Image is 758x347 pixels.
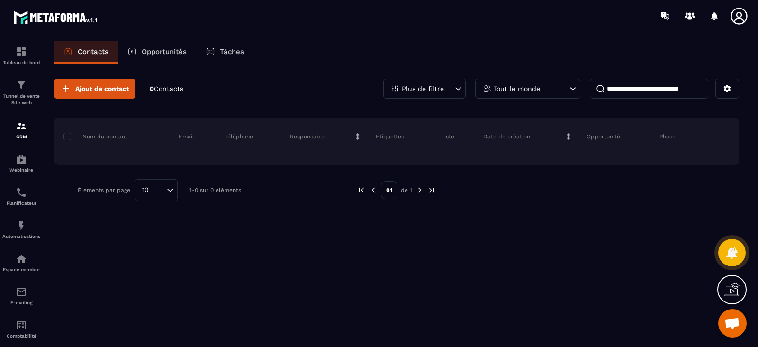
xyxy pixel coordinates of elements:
[179,133,194,140] p: Email
[189,187,241,193] p: 1-0 sur 0 éléments
[16,154,27,165] img: automations
[2,72,40,113] a: formationformationTunnel de vente Site web
[225,133,253,140] p: Téléphone
[2,213,40,246] a: automationsautomationsAutomatisations
[376,133,404,140] p: Étiquettes
[16,286,27,298] img: email
[2,39,40,72] a: formationformationTableau de bord
[2,134,40,139] p: CRM
[441,133,454,140] p: Liste
[150,84,183,93] p: 0
[2,146,40,180] a: automationsautomationsWebinaire
[75,84,129,93] span: Ajout de contact
[118,41,196,64] a: Opportunités
[16,79,27,91] img: formation
[54,41,118,64] a: Contacts
[16,187,27,198] img: scheduler
[369,186,378,194] img: prev
[154,85,183,92] span: Contacts
[2,333,40,338] p: Comptabilité
[483,133,530,140] p: Date de création
[220,47,244,56] p: Tâches
[16,253,27,265] img: automations
[2,279,40,312] a: emailemailE-mailing
[659,133,676,140] p: Phase
[587,133,620,140] p: Opportunité
[16,220,27,231] img: automations
[78,187,130,193] p: Éléments par page
[16,46,27,57] img: formation
[2,234,40,239] p: Automatisations
[2,167,40,173] p: Webinaire
[427,186,436,194] img: next
[2,93,40,106] p: Tunnel de vente Site web
[54,79,135,99] button: Ajout de contact
[63,133,127,140] p: Nom du contact
[401,186,412,194] p: de 1
[139,185,152,195] span: 10
[2,267,40,272] p: Espace membre
[2,180,40,213] a: schedulerschedulerPlanificateur
[2,312,40,346] a: accountantaccountantComptabilité
[402,85,444,92] p: Plus de filtre
[16,320,27,331] img: accountant
[2,300,40,305] p: E-mailing
[357,186,366,194] img: prev
[2,113,40,146] a: formationformationCRM
[2,201,40,206] p: Planificateur
[78,47,108,56] p: Contacts
[290,133,325,140] p: Responsable
[2,246,40,279] a: automationsautomationsEspace membre
[381,181,397,199] p: 01
[13,9,99,26] img: logo
[494,85,540,92] p: Tout le monde
[142,47,187,56] p: Opportunités
[152,185,164,195] input: Search for option
[718,309,747,338] div: Ouvrir le chat
[415,186,424,194] img: next
[196,41,253,64] a: Tâches
[2,60,40,65] p: Tableau de bord
[135,179,178,201] div: Search for option
[16,120,27,132] img: formation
